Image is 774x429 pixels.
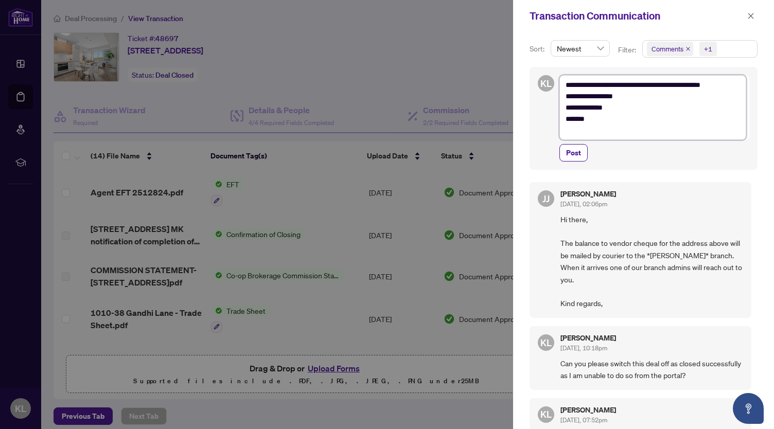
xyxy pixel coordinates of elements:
p: Sort: [530,43,547,55]
span: Hi there, The balance to vendor cheque for the address above will be mailed by courier to the *[P... [560,213,743,310]
span: Comments [652,44,683,54]
span: [DATE], 10:18pm [560,344,607,352]
span: Can you please switch this deal off as closed successfully as I am unable to do so from the portal? [560,357,743,382]
h5: [PERSON_NAME] [560,334,616,342]
span: [DATE], 02:06pm [560,200,607,208]
span: JJ [542,191,550,206]
span: Post [566,145,581,161]
span: KL [540,76,552,91]
h5: [PERSON_NAME] [560,190,616,198]
span: KL [540,407,552,421]
button: Post [559,144,588,162]
span: [DATE], 07:52pm [560,416,607,424]
span: Newest [557,41,604,56]
button: Open asap [733,393,764,424]
p: Filter: [618,44,638,56]
span: close [747,12,754,20]
span: KL [540,335,552,350]
div: +1 [704,44,712,54]
h5: [PERSON_NAME] [560,406,616,414]
span: Comments [647,42,693,56]
span: close [685,46,691,51]
div: Transaction Communication [530,8,744,24]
